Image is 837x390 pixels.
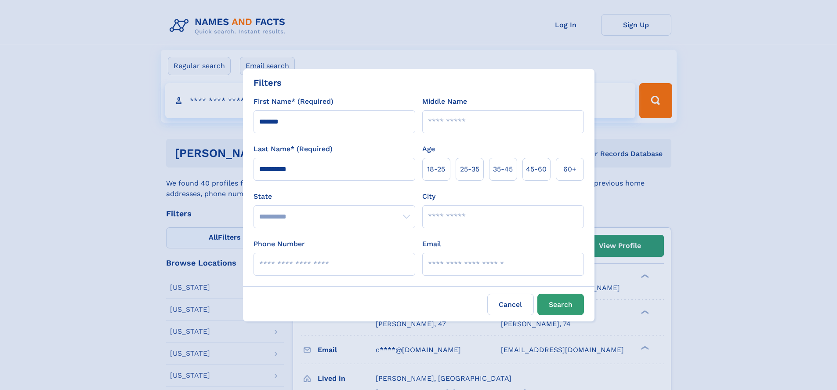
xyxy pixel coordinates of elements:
[526,164,547,175] span: 45‑60
[563,164,576,175] span: 60+
[427,164,445,175] span: 18‑25
[537,294,584,315] button: Search
[254,191,415,202] label: State
[254,144,333,154] label: Last Name* (Required)
[254,239,305,249] label: Phone Number
[422,239,441,249] label: Email
[422,191,435,202] label: City
[422,144,435,154] label: Age
[487,294,534,315] label: Cancel
[493,164,513,175] span: 35‑45
[422,96,467,107] label: Middle Name
[254,96,333,107] label: First Name* (Required)
[460,164,479,175] span: 25‑35
[254,76,282,89] div: Filters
